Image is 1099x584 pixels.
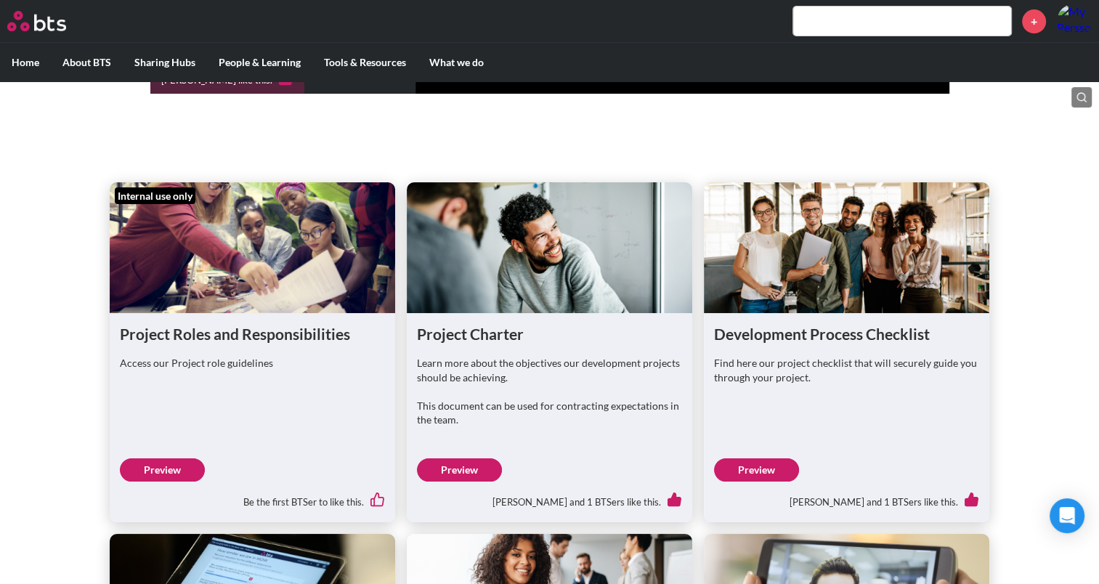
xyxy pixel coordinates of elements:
label: About BTS [51,44,123,81]
div: Open Intercom Messenger [1050,498,1084,533]
p: Find here our project checklist that will securely guide you through your project. [714,356,979,384]
label: Sharing Hubs [123,44,207,81]
a: Preview [417,458,502,482]
a: Preview [120,458,205,482]
h1: Project Charter [417,323,682,344]
p: Access our Project role guidelines [120,356,385,370]
label: What we do [418,44,495,81]
p: Learn more about the objectives our development projects should be achieving. [417,356,682,384]
label: Tools & Resources [312,44,418,81]
div: Internal use only [115,187,195,205]
div: [PERSON_NAME] and 1 BTSers like this. [417,482,682,512]
label: People & Learning [207,44,312,81]
img: My Persson [1057,4,1092,38]
p: This document can be used for contracting expectations in the team. [417,399,682,427]
a: Profile [1057,4,1092,38]
img: BTS Logo [7,11,66,31]
div: Be the first BTSer to like this. [120,482,385,512]
a: + [1022,9,1046,33]
h1: Development Process Checklist [714,323,979,344]
h1: Project Roles and Responsibilities [120,323,385,344]
a: Go home [7,11,93,31]
a: Preview [714,458,799,482]
div: [PERSON_NAME] and 1 BTSers like this. [714,482,979,512]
